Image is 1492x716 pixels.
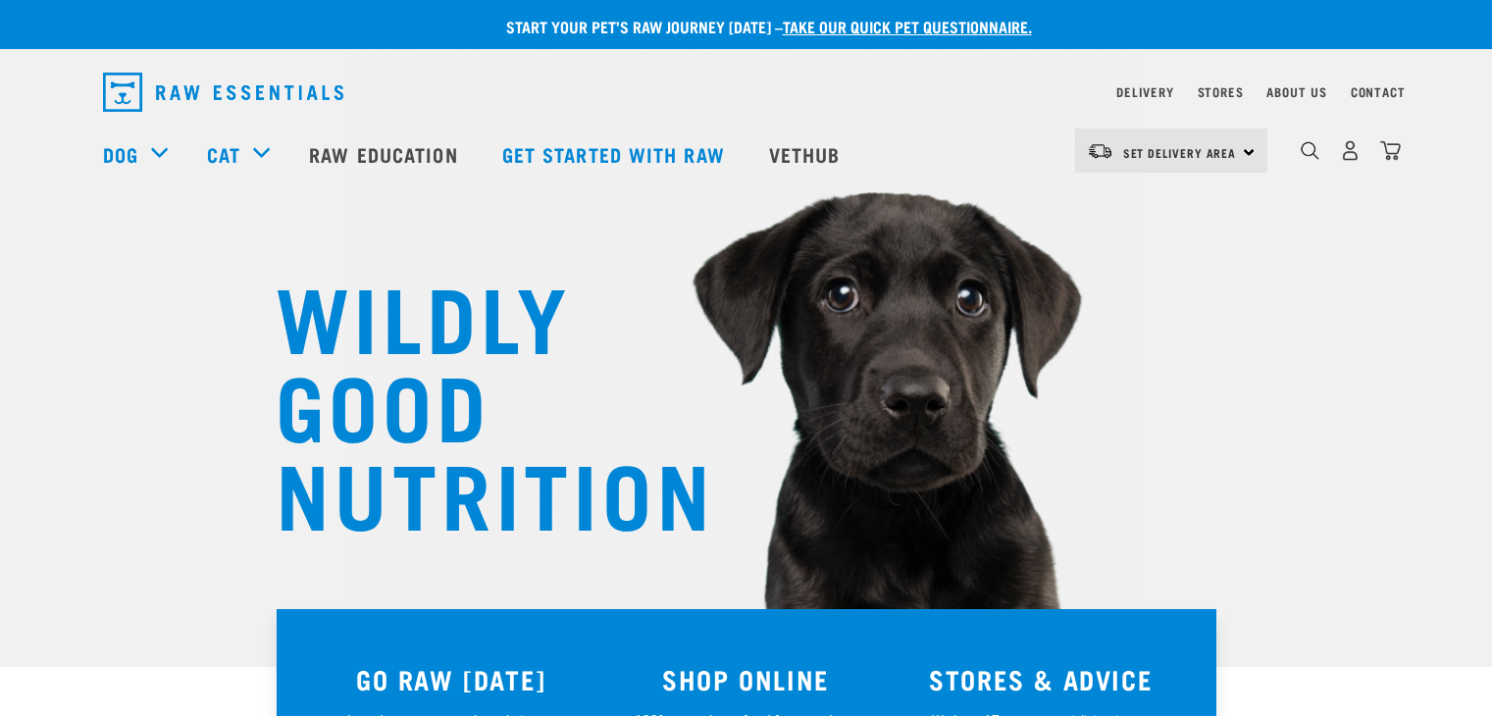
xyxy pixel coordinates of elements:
[1340,140,1361,161] img: user.png
[1123,149,1237,156] span: Set Delivery Area
[783,22,1032,30] a: take our quick pet questionnaire.
[749,115,865,193] a: Vethub
[1380,140,1401,161] img: home-icon@2x.png
[276,270,668,535] h1: WILDLY GOOD NUTRITION
[610,664,882,694] h3: SHOP ONLINE
[289,115,482,193] a: Raw Education
[1351,88,1406,95] a: Contact
[1301,141,1319,160] img: home-icon-1@2x.png
[905,664,1177,694] h3: STORES & ADVICE
[103,73,343,112] img: Raw Essentials Logo
[103,139,138,169] a: Dog
[1116,88,1173,95] a: Delivery
[316,664,588,694] h3: GO RAW [DATE]
[1266,88,1326,95] a: About Us
[1198,88,1244,95] a: Stores
[483,115,749,193] a: Get started with Raw
[207,139,240,169] a: Cat
[1087,142,1113,160] img: van-moving.png
[87,65,1406,120] nav: dropdown navigation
